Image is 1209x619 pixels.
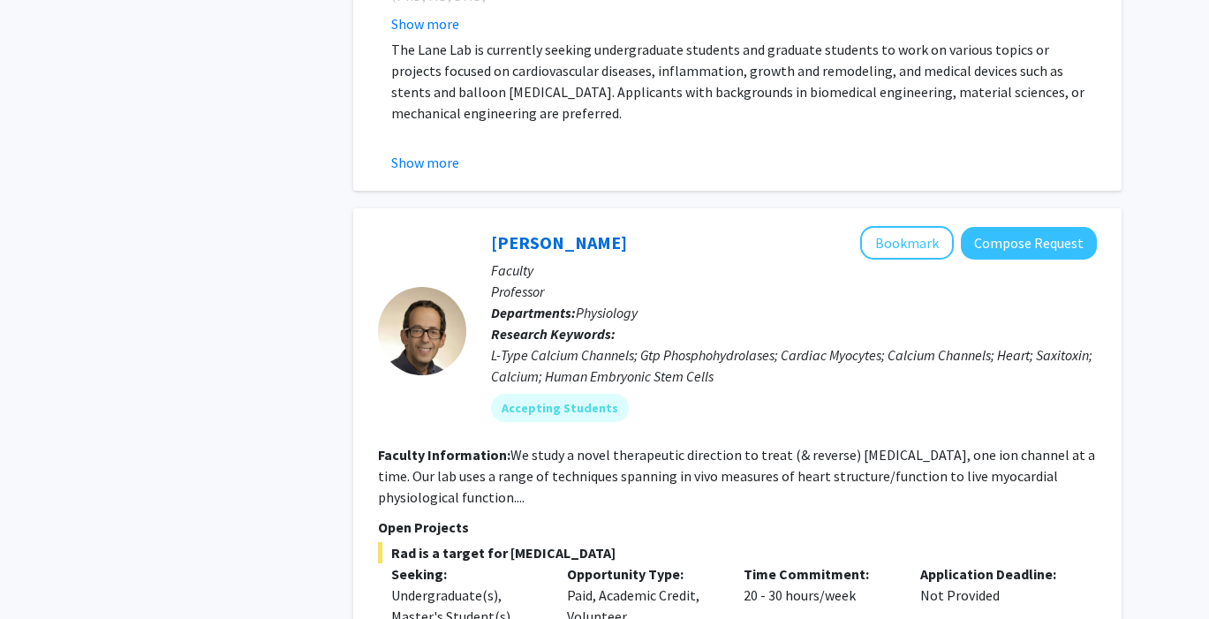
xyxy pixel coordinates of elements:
p: The Lane Lab is currently seeking undergraduate students and graduate students to work on various... [391,39,1097,124]
b: Faculty Information: [378,446,510,464]
p: Open Projects [378,517,1097,538]
fg-read-more: We study a novel therapeutic direction to treat (& reverse) [MEDICAL_DATA], one ion channel at a ... [378,446,1095,506]
span: Physiology [576,304,638,321]
a: [PERSON_NAME] [491,231,627,253]
iframe: Chat [13,540,75,606]
div: L-Type Calcium Channels; Gtp Phosphohydrolases; Cardiac Myocytes; Calcium Channels; Heart; Saxito... [491,344,1097,387]
p: Professor [491,281,1097,302]
button: Show more [391,13,459,34]
mat-chip: Accepting Students [491,394,629,422]
button: Show more [391,152,459,173]
b: Departments: [491,304,576,321]
p: Time Commitment: [744,563,894,585]
span: Rad is a target for [MEDICAL_DATA] [378,542,1097,563]
p: Application Deadline: [920,563,1070,585]
p: Faculty [491,260,1097,281]
b: Research Keywords: [491,325,616,343]
button: Add Jonathan Satin to Bookmarks [860,226,954,260]
p: Opportunity Type: [567,563,717,585]
button: Compose Request to Jonathan Satin [961,227,1097,260]
p: Seeking: [391,563,541,585]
